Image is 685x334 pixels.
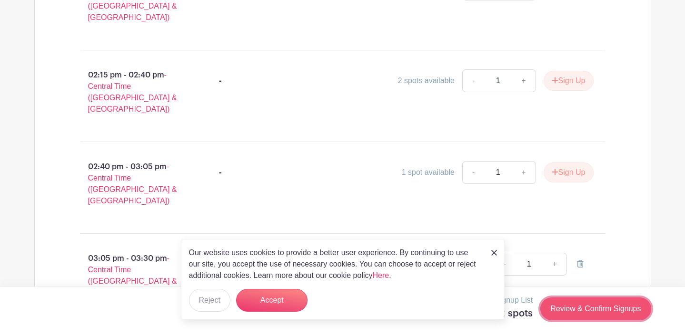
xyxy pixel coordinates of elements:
p: 03:05 pm - 03:30 pm [65,249,204,302]
span: - Central Time ([GEOGRAPHIC_DATA] & [GEOGRAPHIC_DATA]) [88,71,177,113]
img: close_button-5f87c8562297e5c2d7936805f587ecaba9071eb48480494691a3f1689db116b3.svg [491,250,497,256]
a: - [462,69,484,92]
button: Accept [236,289,308,312]
p: Signup List [495,295,533,306]
button: Reject [189,289,230,312]
a: + [512,69,536,92]
div: 2 spots available [398,75,455,86]
div: - [219,75,222,86]
div: 1 spot available [402,167,455,178]
button: Sign Up [544,162,594,182]
p: Our website uses cookies to provide a better user experience. By continuing to use our site, you ... [189,247,481,281]
span: - Central Time ([GEOGRAPHIC_DATA] & [GEOGRAPHIC_DATA]) [88,162,177,205]
a: + [543,253,566,276]
h5: 2 spots [495,308,533,319]
div: - [219,167,222,178]
a: Review & Confirm Signups [540,297,651,320]
p: 02:15 pm - 02:40 pm [65,66,204,119]
a: + [512,161,536,184]
a: - [462,161,484,184]
a: Here [373,271,389,279]
button: Sign Up [544,71,594,91]
p: 02:40 pm - 03:05 pm [65,157,204,210]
